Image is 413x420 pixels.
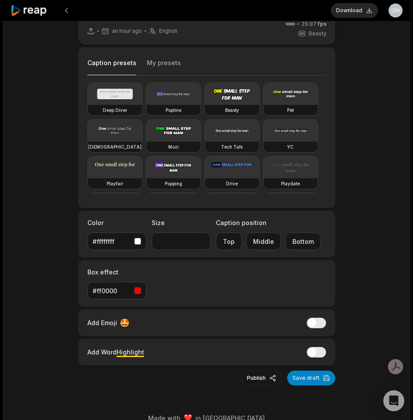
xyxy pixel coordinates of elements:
[147,59,181,75] button: My presets
[331,3,378,18] button: Download
[159,28,177,35] span: English
[117,348,144,356] span: Highlight
[287,143,294,150] h3: YC
[87,218,146,227] label: Color
[246,233,281,250] button: Middle
[285,233,321,250] button: Bottom
[309,30,326,38] span: Beasty
[168,143,179,150] h3: Mozi
[107,180,123,187] h3: Playfair
[302,20,326,28] span: 29.97
[112,28,142,35] span: an hour ago
[221,143,243,150] h3: Tech Talk
[383,390,404,411] div: Open Intercom Messenger
[225,107,239,114] h3: Beasty
[216,233,242,250] button: Top
[216,218,321,227] label: Caption position
[93,237,131,246] div: #ffffffff
[87,59,136,76] button: Caption presets
[120,317,129,329] span: 🤩
[87,267,146,277] label: Box effect
[93,286,131,295] div: #ff0000
[287,371,335,385] button: Save draft
[287,107,294,114] h3: Pet
[103,107,127,114] h3: Deep Diver
[281,180,300,187] h3: Playdate
[88,143,142,150] h3: [DEMOGRAPHIC_DATA]
[87,318,117,327] span: Add Emoji
[318,21,326,27] span: fps
[152,218,211,227] label: Size
[87,282,146,299] button: #ff0000
[166,107,181,114] h3: Popline
[165,180,182,187] h3: Popping
[87,233,146,250] button: #ffffffff
[226,180,238,187] h3: Drive
[241,371,282,385] button: Publish
[87,346,144,358] div: Add Word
